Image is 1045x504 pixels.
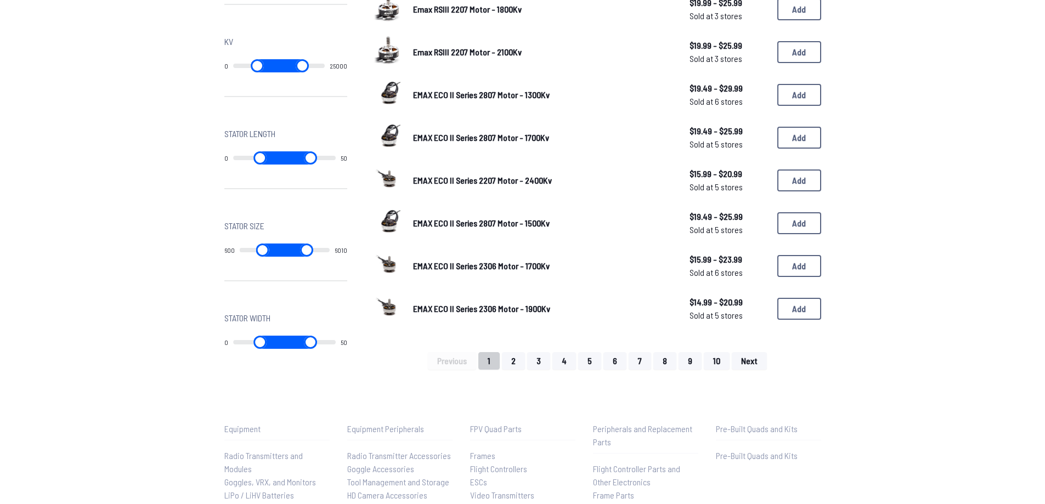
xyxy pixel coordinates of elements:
a: Tool Management and Storage [347,475,453,489]
span: ESCs [470,477,487,487]
p: FPV Quad Parts [470,422,575,435]
span: Video Transmitters [470,490,534,500]
span: $15.99 - $20.99 [690,167,769,180]
a: EMAX ECO II Series 2807 Motor - 1700Kv [413,131,672,144]
button: 3 [527,352,550,370]
button: Add [777,169,821,191]
img: image [374,78,404,109]
p: Pre-Built Quads and Kits [716,422,821,435]
a: Video Transmitters [470,489,575,502]
span: $19.49 - $29.99 [690,82,769,95]
a: EMAX ECO II Series 2207 Motor - 2400Kv [413,174,672,187]
span: Pre-Built Quads and Kits [716,450,798,461]
span: EMAX ECO II Series 2807 Motor - 1500Kv [413,218,550,228]
img: image [374,249,404,280]
output: 50 [341,154,347,162]
span: Sold at 5 stores [690,180,769,194]
output: 0 [224,154,228,162]
span: Goggle Accessories [347,463,414,474]
a: EMAX ECO II Series 2306 Motor - 1700Kv [413,259,672,273]
img: image [374,292,404,322]
button: 9 [679,352,702,370]
button: Next [732,352,767,370]
a: image [374,292,404,326]
button: Add [777,212,821,234]
a: Emax RSIII 2207 Motor - 1800Kv [413,3,672,16]
img: image [374,163,404,194]
button: 4 [552,352,576,370]
img: image [374,206,404,237]
a: image [374,206,404,240]
span: Sold at 6 stores [690,266,769,279]
span: EMAX ECO II Series 2306 Motor - 1900Kv [413,303,550,314]
span: Sold at 3 stores [690,9,769,22]
output: 25000 [330,61,347,70]
a: image [374,78,404,112]
span: EMAX ECO II Series 2807 Motor - 1700Kv [413,132,549,143]
span: Stator Size [224,219,264,233]
button: Add [777,84,821,106]
a: Frame Parts [593,489,698,502]
a: image [374,163,404,197]
button: Add [777,127,821,149]
a: ESCs [470,475,575,489]
span: $14.99 - $20.99 [690,296,769,309]
a: Radio Transmitters and Modules [224,449,330,475]
span: Flight Controller Parts and Other Electronics [593,463,680,487]
span: $19.49 - $25.99 [690,210,769,223]
button: Add [777,41,821,63]
output: 50 [341,338,347,347]
span: Stator Width [224,312,270,325]
button: 2 [502,352,525,370]
button: 6 [603,352,626,370]
span: Next [741,356,758,365]
img: image [374,121,404,151]
img: image [374,35,404,66]
span: Tool Management and Storage [347,477,449,487]
button: 10 [704,352,730,370]
button: 8 [653,352,676,370]
a: EMAX ECO II Series 2807 Motor - 1500Kv [413,217,672,230]
span: $19.49 - $25.99 [690,124,769,138]
span: Radio Transmitter Accessories [347,450,451,461]
span: $15.99 - $23.99 [690,253,769,266]
a: LiPo / LiHV Batteries [224,489,330,502]
a: Radio Transmitter Accessories [347,449,453,462]
button: 7 [629,352,651,370]
span: Frame Parts [593,490,634,500]
span: LiPo / LiHV Batteries [224,490,294,500]
a: Frames [470,449,575,462]
span: Goggles, VRX, and Monitors [224,477,316,487]
span: $19.99 - $25.99 [690,39,769,52]
a: Flight Controller Parts and Other Electronics [593,462,698,489]
a: image [374,249,404,283]
a: Emax RSIII 2207 Motor - 2100Kv [413,46,672,59]
span: EMAX ECO II Series 2306 Motor - 1700Kv [413,261,550,271]
a: EMAX ECO II Series 2807 Motor - 1300Kv [413,88,672,101]
a: EMAX ECO II Series 2306 Motor - 1900Kv [413,302,672,315]
a: HD Camera Accessories [347,489,453,502]
p: Equipment Peripherals [347,422,453,435]
output: 6010 [335,246,347,254]
span: EMAX ECO II Series 2207 Motor - 2400Kv [413,175,552,185]
output: 0 [224,61,228,70]
button: Add [777,255,821,277]
button: 5 [578,352,601,370]
span: HD Camera Accessories [347,490,427,500]
span: Emax RSIII 2207 Motor - 1800Kv [413,4,522,14]
span: Flight Controllers [470,463,527,474]
span: Sold at 3 stores [690,52,769,65]
a: Flight Controllers [470,462,575,475]
a: image [374,35,404,69]
span: Sold at 5 stores [690,223,769,236]
span: Kv [224,35,233,48]
span: Sold at 5 stores [690,309,769,322]
span: Frames [470,450,495,461]
span: EMAX ECO II Series 2807 Motor - 1300Kv [413,89,550,100]
p: Peripherals and Replacement Parts [593,422,698,449]
span: Emax RSIII 2207 Motor - 2100Kv [413,47,522,57]
output: 0 [224,338,228,347]
button: Add [777,298,821,320]
output: 600 [224,246,235,254]
span: Sold at 6 stores [690,95,769,108]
